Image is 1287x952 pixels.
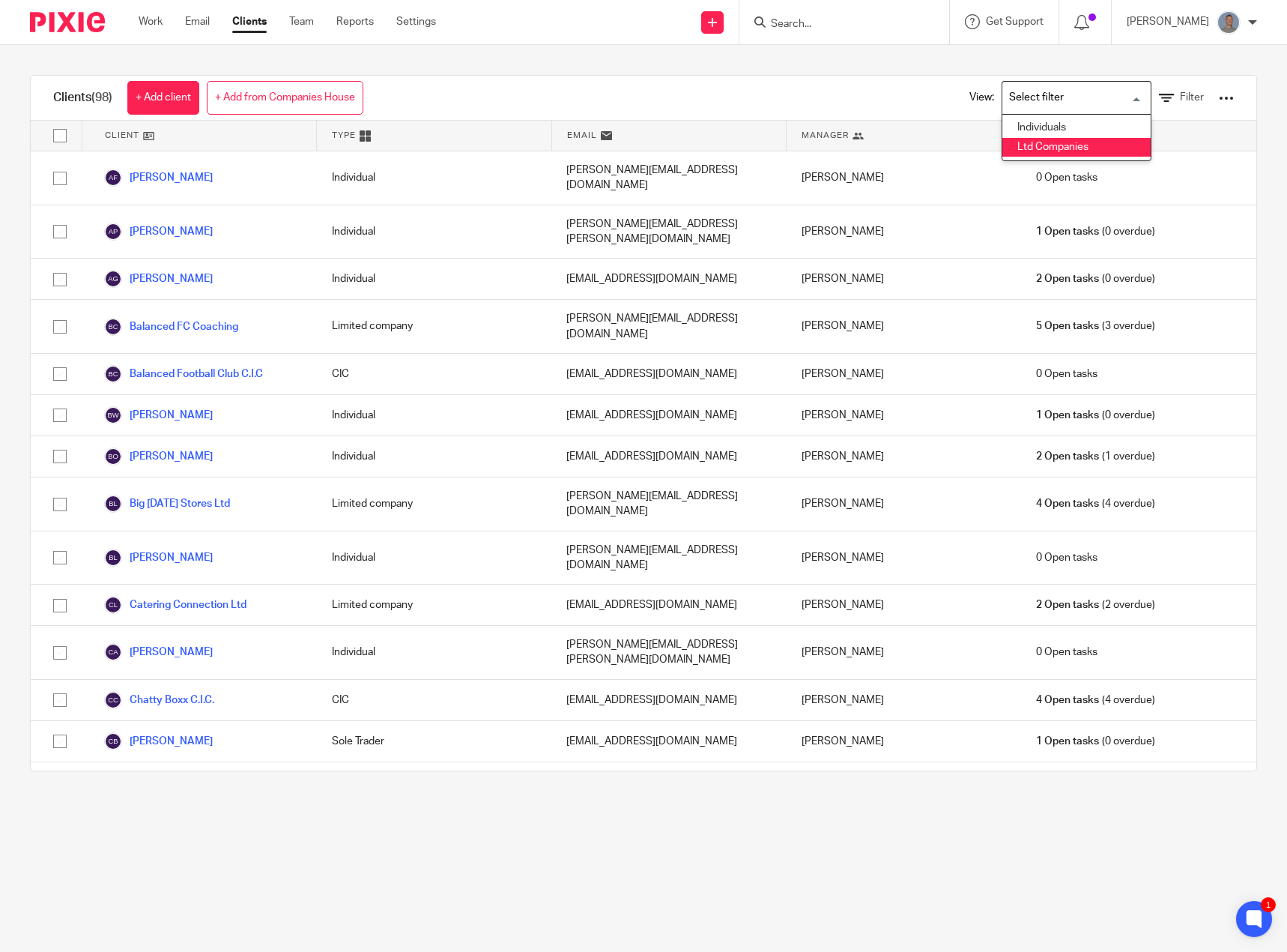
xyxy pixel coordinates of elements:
[769,18,904,31] input: Search
[207,81,363,115] a: + Add from Companies House
[317,354,552,394] div: CIC
[1036,734,1154,749] span: (0 overdue)
[1036,550,1097,565] span: 0 Open tasks
[332,129,356,142] span: Type
[317,436,552,477] div: Individual
[1036,367,1097,382] span: 0 Open tasks
[317,259,552,299] div: Individual
[1127,14,1209,29] p: [PERSON_NAME]
[1002,81,1151,115] div: Search for option
[1036,408,1154,423] span: (0 overdue)
[986,16,1044,27] span: Get Support
[551,395,787,436] div: [EMAIL_ADDRESS][DOMAIN_NAME]
[104,169,122,187] img: svg%3E
[787,259,1022,299] div: [PERSON_NAME]
[317,477,552,531] div: Limited company
[787,477,1022,531] div: [PERSON_NAME]
[551,721,787,762] div: [EMAIL_ADDRESS][DOMAIN_NAME]
[1002,138,1151,157] li: Ltd Companies
[787,531,1022,585] div: [PERSON_NAME]
[551,762,787,803] div: [EMAIL_ADDRESS][DOMAIN_NAME]
[787,151,1022,205] div: [PERSON_NAME]
[317,626,552,679] div: Individual
[1036,734,1099,749] span: 1 Open tasks
[787,205,1022,259] div: [PERSON_NAME]
[104,448,213,466] a: [PERSON_NAME]
[104,596,246,614] a: Catering Connection Ltd
[1036,271,1154,286] span: (0 overdue)
[787,721,1022,762] div: [PERSON_NAME]
[551,531,787,585] div: [PERSON_NAME][EMAIL_ADDRESS][DOMAIN_NAME]
[104,318,122,336] img: svg%3E
[551,585,787,625] div: [EMAIL_ADDRESS][DOMAIN_NAME]
[91,91,112,103] span: (98)
[1036,408,1099,423] span: 1 Open tasks
[1036,597,1154,612] span: (2 overdue)
[1036,496,1099,511] span: 4 Open tasks
[317,762,552,803] div: Limited company
[317,300,552,353] div: Limited company
[104,223,122,241] img: svg%3E
[1036,170,1097,185] span: 0 Open tasks
[1036,271,1099,286] span: 2 Open tasks
[787,436,1022,477] div: [PERSON_NAME]
[551,151,787,205] div: [PERSON_NAME][EMAIL_ADDRESS][DOMAIN_NAME]
[1036,319,1154,334] span: (3 overdue)
[317,205,552,259] div: Individual
[127,81,199,115] a: + Add client
[787,762,1022,803] div: [PERSON_NAME]
[104,448,122,466] img: svg%3E
[46,121,74,150] input: Select all
[289,14,314,29] a: Team
[1036,496,1154,511] span: (4 overdue)
[551,354,787,394] div: [EMAIL_ADDRESS][DOMAIN_NAME]
[105,129,139,142] span: Client
[1217,10,1241,34] img: James%20Headshot.png
[551,205,787,259] div: [PERSON_NAME][EMAIL_ADDRESS][PERSON_NAME][DOMAIN_NAME]
[1036,693,1099,708] span: 4 Open tasks
[787,300,1022,353] div: [PERSON_NAME]
[787,354,1022,394] div: [PERSON_NAME]
[1036,693,1154,708] span: (4 overdue)
[53,90,112,106] h1: Clients
[336,14,374,29] a: Reports
[551,477,787,531] div: [PERSON_NAME][EMAIL_ADDRESS][DOMAIN_NAME]
[1036,224,1099,239] span: 1 Open tasks
[185,14,210,29] a: Email
[1036,449,1099,464] span: 2 Open tasks
[1036,597,1099,612] span: 2 Open tasks
[104,732,213,750] a: [PERSON_NAME]
[317,585,552,625] div: Limited company
[139,14,163,29] a: Work
[1036,224,1154,239] span: (0 overdue)
[787,680,1022,720] div: [PERSON_NAME]
[787,585,1022,625] div: [PERSON_NAME]
[787,395,1022,436] div: [PERSON_NAME]
[317,531,552,585] div: Individual
[787,626,1022,679] div: [PERSON_NAME]
[317,395,552,436] div: Individual
[551,680,787,720] div: [EMAIL_ADDRESS][DOMAIN_NAME]
[1036,319,1099,334] span: 5 Open tasks
[551,259,787,299] div: [EMAIL_ADDRESS][DOMAIN_NAME]
[104,549,213,567] a: [PERSON_NAME]
[1036,449,1154,464] span: (1 overdue)
[1002,118,1151,138] li: Individuals
[104,365,122,383] img: svg%3E
[551,436,787,477] div: [EMAIL_ADDRESS][DOMAIN_NAME]
[104,549,122,567] img: svg%3E
[232,14,267,29] a: Clients
[317,151,552,205] div: Individual
[104,691,214,709] a: Chatty Boxx C.I.C.
[317,721,552,762] div: Sole Trader
[104,365,263,383] a: Balanced Football Club C.I.C
[1180,92,1204,103] span: Filter
[30,12,105,32] img: Pixie
[1261,897,1276,912] div: 1
[551,626,787,679] div: [PERSON_NAME][EMAIL_ADDRESS][PERSON_NAME][DOMAIN_NAME]
[947,76,1234,120] div: View:
[567,129,597,142] span: Email
[317,680,552,720] div: CIC
[104,270,122,288] img: svg%3E
[104,270,213,288] a: [PERSON_NAME]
